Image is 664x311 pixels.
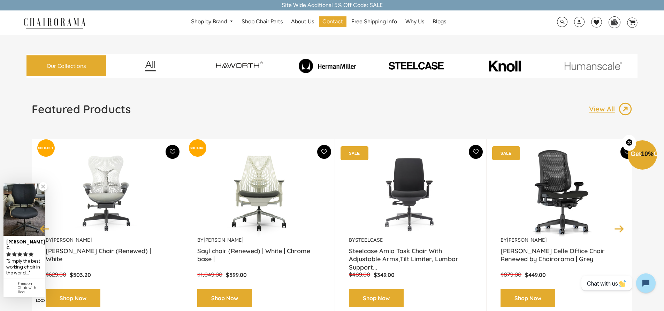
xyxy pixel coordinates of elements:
[622,135,636,151] button: Close teaser
[188,16,237,27] a: Shop by Brand
[190,146,205,150] text: SOLD-OUT
[501,271,521,278] span: $879.00
[620,145,634,159] button: Add To Wishlist
[46,271,66,278] span: $629.00
[589,102,632,116] a: View All
[349,151,360,155] text: SALE
[197,237,321,243] p: by
[3,184,45,236] img: Katie. C. review of Freedom Chair with Headrest | Brown Leather & Crome | - (Renewed)
[322,18,343,25] span: Contact
[374,271,395,278] span: $349.00
[46,150,169,237] a: Mirra Chair (Renewed) | White - chairorama Mirra Chair (Renewed) | White - chairorama
[349,150,472,237] a: Amia Chair by chairorama.com Renewed Amia Chair chairorama.com
[349,237,472,243] p: by
[351,18,397,25] span: Free Shipping Info
[402,16,428,27] a: Why Us
[226,271,247,278] span: $599.00
[433,18,446,25] span: Blogs
[32,102,131,116] h1: Featured Products
[525,271,546,278] span: $449.00
[119,16,518,29] nav: DesktopNavigation
[641,150,654,157] span: 10%
[39,223,51,235] button: Previous
[628,141,657,170] div: Get10%OffClose teaser
[197,271,222,278] span: $1,049.00
[349,289,404,308] a: Shop Now
[613,223,625,235] button: Next
[197,150,321,237] a: Sayl chair (Renewed) | White | Chrome base | - chairorama Sayl chair (Renewed) | White | Chrome b...
[291,18,314,25] span: About Us
[166,145,180,159] button: Add To Wishlist
[46,289,100,308] a: Shop Now
[12,252,17,257] svg: rating icon full
[618,102,632,116] img: image_13.png
[23,252,28,257] svg: rating icon full
[38,146,54,150] text: SOLD-OUT
[589,104,618,114] p: View All
[319,16,346,27] a: Contact
[242,18,283,25] span: Shop Chair Parts
[26,55,106,77] a: Our Collections
[501,289,555,308] a: Shop Now
[609,17,620,27] img: WhatsApp_Image_2024-07-12_at_16.23.01.webp
[317,145,331,159] button: Add To Wishlist
[501,151,511,155] text: SALE
[32,102,131,122] a: Featured Products
[501,247,624,264] a: [PERSON_NAME] Celle Office Chair Renewed by Chairorama | Grey
[355,237,383,243] a: Steelcase
[196,56,282,76] img: image_7_14f0750b-d084-457f-979a-a1ab9f6582c4.png
[197,289,252,308] a: Shop Now
[6,258,43,277] div: Simply the best working chair in the world.Â...
[473,60,536,72] img: image_10_1.png
[18,282,43,294] div: Freedom Chair with Headrest | Brown Leather & Crome | - (Renewed)
[469,145,483,159] button: Add To Wishlist
[501,237,624,243] p: by
[131,61,170,71] img: image_12.png
[70,271,91,278] span: $503.20
[349,150,472,237] img: Amia Chair by chairorama.com
[238,16,286,27] a: Shop Chair Parts
[6,236,43,251] div: [PERSON_NAME]. C.
[631,150,663,157] span: Get Off
[197,247,321,264] a: Sayl chair (Renewed) | White | Chrome base |
[285,59,370,73] img: image_8_173eb7e0-7579-41b4-bc8e-4ba0b8ba93e8.png
[46,237,169,243] p: by
[6,252,11,257] svg: rating icon full
[46,247,169,264] a: [PERSON_NAME] Chair (Renewed) | White
[501,150,624,237] img: Herman Miller Celle Office Chair Renewed by Chairorama | Grey - chairorama
[288,16,318,27] a: About Us
[20,17,90,29] img: chairorama
[46,150,169,237] img: Mirra Chair (Renewed) | White - chairorama
[197,150,321,237] img: Sayl chair (Renewed) | White | Chrome base | - chairorama
[507,237,547,243] a: [PERSON_NAME]
[550,62,636,70] img: image_11.png
[373,61,459,71] img: PHOTO-2024-07-09-00-53-10-removebg-preview.png
[349,247,472,264] a: Steelcase Amia Task Chair With Adjustable Arms,Tilt Limiter, Lumbar Support...
[204,237,244,243] a: [PERSON_NAME]
[429,16,450,27] a: Blogs
[405,18,424,25] span: Why Us
[52,237,92,243] a: [PERSON_NAME]
[17,252,22,257] svg: rating icon full
[348,16,400,27] a: Free Shipping Info
[349,271,370,278] span: $489.00
[501,150,624,237] a: Herman Miller Celle Office Chair Renewed by Chairorama | Grey - chairorama Herman Miller Celle Of...
[29,252,33,257] svg: rating icon full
